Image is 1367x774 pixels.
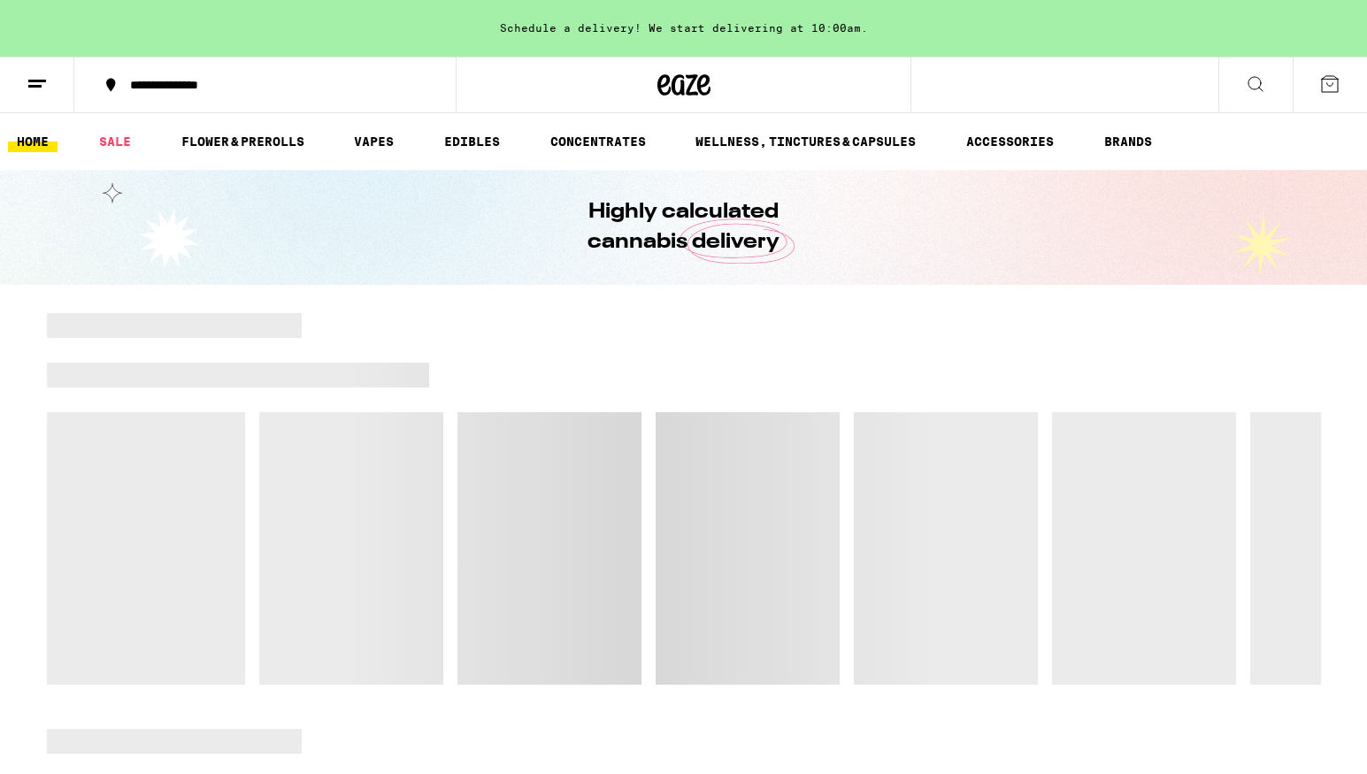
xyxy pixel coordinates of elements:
a: EDIBLES [435,131,509,152]
h1: Highly calculated cannabis delivery [538,197,830,257]
a: HOME [8,131,58,152]
a: FLOWER & PREROLLS [173,131,313,152]
button: BRANDS [1095,131,1161,152]
a: VAPES [345,131,403,152]
a: CONCENTRATES [541,131,655,152]
a: SALE [90,131,140,152]
a: WELLNESS, TINCTURES & CAPSULES [687,131,925,152]
a: ACCESSORIES [957,131,1063,152]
